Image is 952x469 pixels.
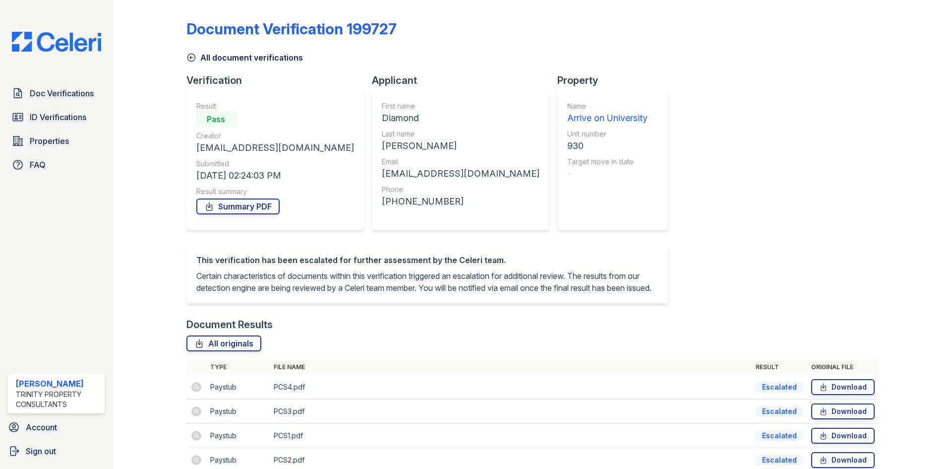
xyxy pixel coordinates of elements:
[567,157,648,167] div: Target move in date
[30,87,94,99] span: Doc Verifications
[382,139,539,153] div: [PERSON_NAME]
[196,169,354,183] div: [DATE] 02:24:03 PM
[382,195,539,208] div: [PHONE_NUMBER]
[756,431,803,441] div: Escalated
[4,441,109,461] a: Sign out
[567,101,648,125] a: Name Arrive on University
[382,157,539,167] div: Email
[196,199,280,214] a: Summary PDF
[811,379,875,395] a: Download
[811,428,875,444] a: Download
[196,131,354,141] div: Creator
[270,375,752,400] td: PCS4.pdf
[16,378,101,390] div: [PERSON_NAME]
[8,155,105,175] a: FAQ
[270,359,752,375] th: File name
[196,270,658,294] p: Certain characteristics of documents within this verification triggered an escalation for additio...
[196,254,658,266] div: This verification has been escalated for further assessment by the Celeri team.
[807,359,879,375] th: Original file
[372,73,557,87] div: Applicant
[382,185,539,195] div: Phone
[567,101,648,111] div: Name
[186,335,261,351] a: All originals
[811,403,875,419] a: Download
[186,52,303,64] a: All document verifications
[567,167,648,181] div: -
[30,159,46,171] span: FAQ
[4,417,109,437] a: Account
[8,131,105,151] a: Properties
[752,359,807,375] th: Result
[270,424,752,448] td: PCS1.pdf
[557,73,676,87] div: Property
[567,111,648,125] div: Arrive on University
[4,32,109,52] img: CE_Logo_Blue-a8612792a0a2168367f1c8372b55b34899dd931a85d93a1a3d3e32e68fde9ad4.png
[196,141,354,155] div: [EMAIL_ADDRESS][DOMAIN_NAME]
[186,318,273,332] div: Document Results
[382,129,539,139] div: Last name
[186,20,397,38] div: Document Verification 199727
[382,167,539,181] div: [EMAIL_ADDRESS][DOMAIN_NAME]
[756,406,803,416] div: Escalated
[26,445,56,457] span: Sign out
[756,455,803,465] div: Escalated
[196,101,354,111] div: Result
[30,135,69,147] span: Properties
[26,421,57,433] span: Account
[16,390,101,409] div: Trinity Property Consultants
[382,111,539,125] div: Diamond
[567,129,648,139] div: Unit number
[8,83,105,103] a: Doc Verifications
[206,424,270,448] td: Paystub
[910,429,942,459] iframe: chat widget
[567,139,648,153] div: 930
[186,73,372,87] div: Verification
[196,111,236,127] div: Pass
[811,452,875,468] a: Download
[206,359,270,375] th: Type
[206,400,270,424] td: Paystub
[206,375,270,400] td: Paystub
[196,159,354,169] div: Submitted
[196,187,354,197] div: Result summary
[270,400,752,424] td: PCS3.pdf
[756,382,803,392] div: Escalated
[30,111,86,123] span: ID Verifications
[8,107,105,127] a: ID Verifications
[382,101,539,111] div: First name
